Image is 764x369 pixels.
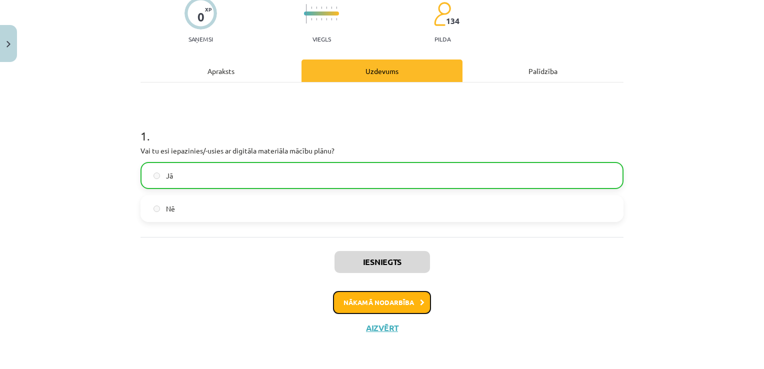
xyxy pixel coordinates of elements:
[153,172,160,179] input: Jā
[316,6,317,9] img: icon-short-line-57e1e144782c952c97e751825c79c345078a6d821885a25fce030b3d8c18986b.svg
[205,6,211,12] span: XP
[321,18,322,20] img: icon-short-line-57e1e144782c952c97e751825c79c345078a6d821885a25fce030b3d8c18986b.svg
[166,170,173,181] span: Jā
[316,18,317,20] img: icon-short-line-57e1e144782c952c97e751825c79c345078a6d821885a25fce030b3d8c18986b.svg
[306,4,307,23] img: icon-long-line-d9ea69661e0d244f92f715978eff75569469978d946b2353a9bb055b3ed8787d.svg
[331,6,332,9] img: icon-short-line-57e1e144782c952c97e751825c79c345078a6d821885a25fce030b3d8c18986b.svg
[326,6,327,9] img: icon-short-line-57e1e144782c952c97e751825c79c345078a6d821885a25fce030b3d8c18986b.svg
[334,251,430,273] button: Iesniegts
[311,18,312,20] img: icon-short-line-57e1e144782c952c97e751825c79c345078a6d821885a25fce030b3d8c18986b.svg
[301,59,462,82] div: Uzdevums
[433,1,451,26] img: students-c634bb4e5e11cddfef0936a35e636f08e4e9abd3cc4e673bd6f9a4125e45ecb1.svg
[331,18,332,20] img: icon-short-line-57e1e144782c952c97e751825c79c345078a6d821885a25fce030b3d8c18986b.svg
[363,323,401,333] button: Aizvērt
[434,35,450,42] p: pilda
[312,35,331,42] p: Viegls
[336,18,337,20] img: icon-short-line-57e1e144782c952c97e751825c79c345078a6d821885a25fce030b3d8c18986b.svg
[184,35,217,42] p: Saņemsi
[462,59,623,82] div: Palīdzība
[166,203,175,214] span: Nē
[446,16,459,25] span: 134
[336,6,337,9] img: icon-short-line-57e1e144782c952c97e751825c79c345078a6d821885a25fce030b3d8c18986b.svg
[326,18,327,20] img: icon-short-line-57e1e144782c952c97e751825c79c345078a6d821885a25fce030b3d8c18986b.svg
[140,111,623,142] h1: 1 .
[6,41,10,47] img: icon-close-lesson-0947bae3869378f0d4975bcd49f059093ad1ed9edebbc8119c70593378902aed.svg
[140,145,623,156] p: Vai tu esi iepazinies/-usies ar digitāla materiāla mācību plānu?
[321,6,322,9] img: icon-short-line-57e1e144782c952c97e751825c79c345078a6d821885a25fce030b3d8c18986b.svg
[197,10,204,24] div: 0
[140,59,301,82] div: Apraksts
[333,291,431,314] button: Nākamā nodarbība
[153,205,160,212] input: Nē
[311,6,312,9] img: icon-short-line-57e1e144782c952c97e751825c79c345078a6d821885a25fce030b3d8c18986b.svg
